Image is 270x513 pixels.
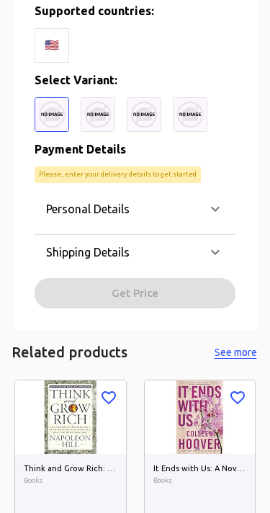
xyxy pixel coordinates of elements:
[35,192,235,226] div: Personal Details
[35,28,69,63] div: 🇺🇸
[153,475,247,486] span: Books
[81,97,115,132] img: uc
[35,71,235,89] p: Select Variant:
[24,475,117,486] span: Books
[46,200,130,218] p: Personal Details
[24,463,117,476] h6: Think and Grow Rich: The Landmark Bestseller Now Revised and Updated for the 21st Century (Think ...
[15,380,126,454] img: Think and Grow Rich: The Landmark Bestseller Now Revised and Updated for the 21st Century (Think ...
[46,244,130,261] p: Shipping Details
[35,2,235,19] p: Supported countries:
[35,235,235,269] div: Shipping Details
[212,344,258,362] button: See more
[145,380,256,454] img: It Ends with Us: A Novel (1) image
[127,97,161,132] img: uc
[12,343,127,362] h5: Related products
[173,97,207,132] img: uc
[153,463,247,476] h6: It Ends with Us: A Novel (1)
[35,97,69,132] img: uc
[35,140,235,158] p: Payment Details
[39,169,197,179] p: Please, enter your delivery details to get started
